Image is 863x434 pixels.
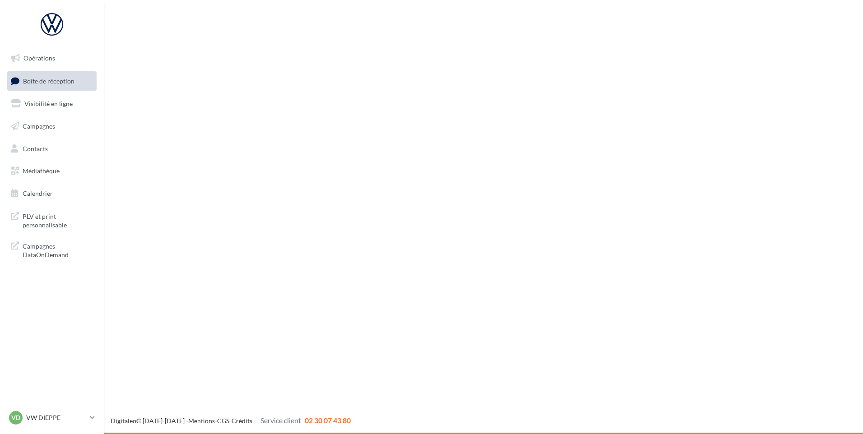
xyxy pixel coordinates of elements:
span: Campagnes DataOnDemand [23,240,93,259]
a: Digitaleo [111,417,136,425]
span: 02 30 07 43 80 [305,416,351,425]
a: Mentions [188,417,215,425]
a: Calendrier [5,184,98,203]
a: Boîte de réception [5,71,98,91]
span: Boîte de réception [23,77,74,84]
span: Contacts [23,144,48,152]
a: VD VW DIEPPE [7,409,97,426]
a: Campagnes [5,117,98,136]
span: © [DATE]-[DATE] - - - [111,417,351,425]
span: Service client [260,416,301,425]
span: PLV et print personnalisable [23,210,93,230]
p: VW DIEPPE [26,413,86,422]
span: Calendrier [23,189,53,197]
span: Opérations [23,54,55,62]
a: PLV et print personnalisable [5,207,98,233]
a: Médiathèque [5,162,98,180]
a: Campagnes DataOnDemand [5,236,98,263]
span: Campagnes [23,122,55,130]
span: VD [11,413,20,422]
a: Opérations [5,49,98,68]
a: Crédits [232,417,252,425]
span: Visibilité en ligne [24,100,73,107]
span: Médiathèque [23,167,60,175]
a: Contacts [5,139,98,158]
a: CGS [217,417,229,425]
a: Visibilité en ligne [5,94,98,113]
